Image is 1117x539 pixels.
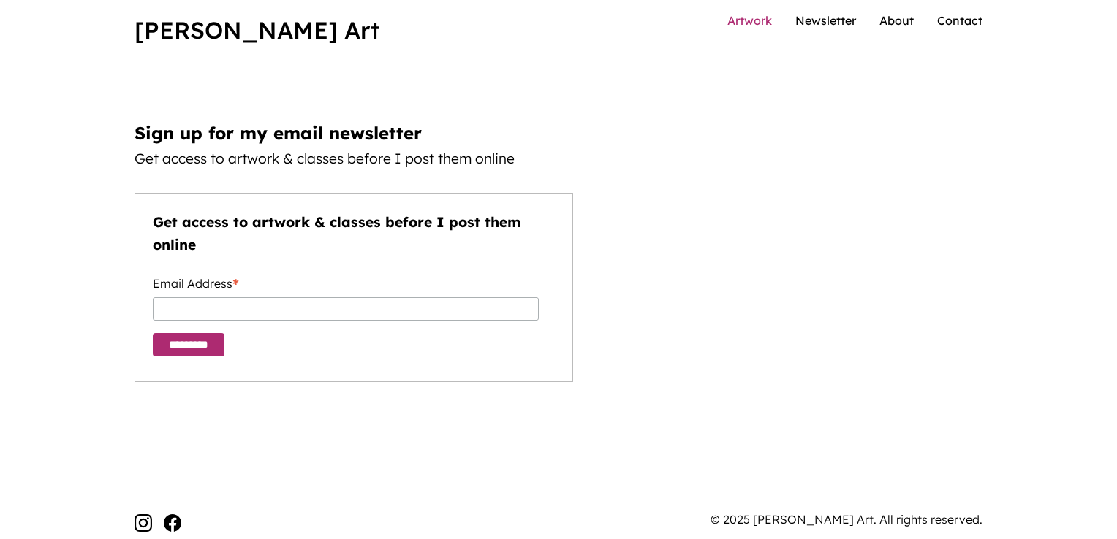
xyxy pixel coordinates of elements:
[727,13,772,28] a: Artwork
[879,13,914,28] a: About
[135,119,573,147] h2: Sign up for my email newsletter
[711,511,982,530] p: © 2025 [PERSON_NAME] Art. All rights reserved.
[795,13,856,28] a: Newsletter
[153,211,555,256] h2: Get access to artwork & classes before I post them online
[135,148,573,170] p: Get access to artwork & classes before I post them online
[937,13,982,28] a: Contact
[153,267,539,295] label: Email Address
[135,15,379,45] a: [PERSON_NAME] Art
